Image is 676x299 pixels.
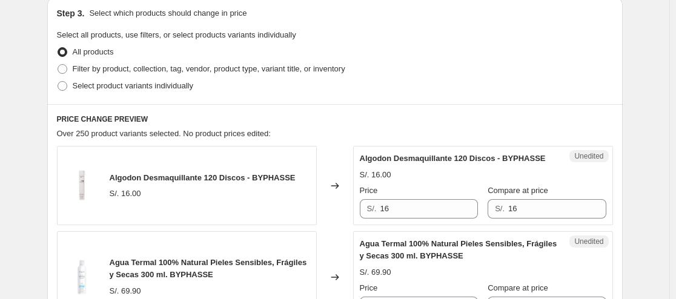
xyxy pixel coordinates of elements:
[574,151,603,161] span: Unedited
[488,186,548,195] span: Compare at price
[360,169,391,181] div: S/. 16.00
[73,81,193,90] span: Select product variants individually
[110,285,141,297] div: S/. 69.90
[73,64,345,73] span: Filter by product, collection, tag, vendor, product type, variant title, or inventory
[64,259,100,295] img: FTH_80x.png
[110,173,296,182] span: Algodon Desmaquillante 120 Discos - BYPHASSE
[110,258,307,279] span: Agua Termal 100% Natural Pieles Sensibles, Frágiles y Secas 300 ml. BYPHASSE
[360,239,557,260] span: Agua Termal 100% Natural Pieles Sensibles, Frágiles y Secas 300 ml. BYPHASSE
[574,237,603,246] span: Unedited
[367,204,377,213] span: S/.
[360,283,378,292] span: Price
[110,188,141,200] div: S/. 16.00
[73,47,114,56] span: All products
[57,30,296,39] span: Select all products, use filters, or select products variants individually
[360,154,546,163] span: Algodon Desmaquillante 120 Discos - BYPHASSE
[360,186,378,195] span: Price
[57,7,85,19] h2: Step 3.
[495,204,505,213] span: S/.
[488,283,548,292] span: Compare at price
[57,114,613,124] h6: PRICE CHANGE PREVIEW
[360,266,391,278] div: S/. 69.90
[57,129,271,138] span: Over 250 product variants selected. No product prices edited:
[89,7,247,19] p: Select which products should change in price
[64,168,100,204] img: 120DISCOSALGODONDESMAQUILLANTES_BYPHASSE_SKU94011_IMAG1_80x.jpg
